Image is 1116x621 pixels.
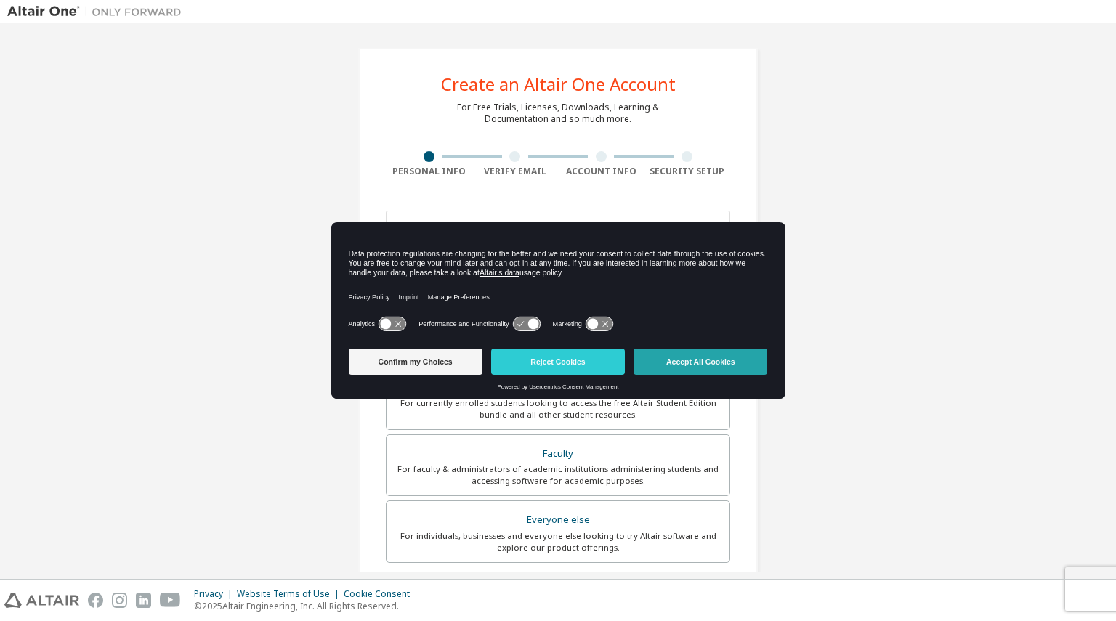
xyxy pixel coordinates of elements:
img: facebook.svg [88,593,103,608]
div: Account Info [558,166,644,177]
div: Create an Altair One Account [441,76,676,93]
img: linkedin.svg [136,593,151,608]
img: altair_logo.svg [4,593,79,608]
div: Everyone else [395,510,721,530]
p: © 2025 Altair Engineering, Inc. All Rights Reserved. [194,600,418,612]
div: Verify Email [472,166,559,177]
div: Security Setup [644,166,731,177]
img: instagram.svg [112,593,127,608]
div: For currently enrolled students looking to access the free Altair Student Edition bundle and all ... [395,397,721,421]
div: Website Terms of Use [237,588,344,600]
div: Faculty [395,444,721,464]
div: For Free Trials, Licenses, Downloads, Learning & Documentation and so much more. [457,102,659,125]
div: For individuals, businesses and everyone else looking to try Altair software and explore our prod... [395,530,721,553]
img: Altair One [7,4,189,19]
div: Cookie Consent [344,588,418,600]
div: Personal Info [386,166,472,177]
div: For faculty & administrators of academic institutions administering students and accessing softwa... [395,463,721,487]
img: youtube.svg [160,593,181,608]
div: Privacy [194,588,237,600]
